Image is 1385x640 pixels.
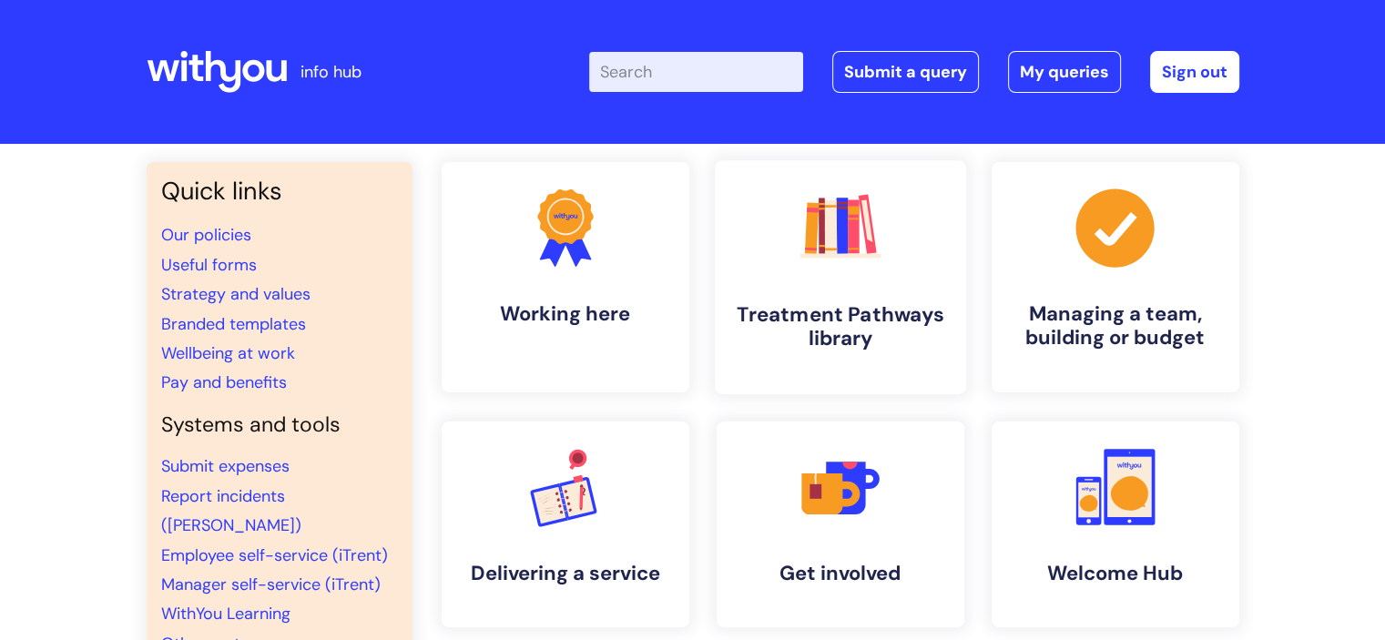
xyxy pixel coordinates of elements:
a: My queries [1008,51,1121,93]
a: Pay and benefits [161,371,287,393]
a: Delivering a service [442,422,689,627]
h3: Quick links [161,177,398,206]
div: | - [589,51,1239,93]
h4: Treatment Pathways library [729,302,952,351]
a: Submit a query [832,51,979,93]
a: WithYou Learning [161,603,290,625]
a: Our policies [161,224,251,246]
a: Employee self-service (iTrent) [161,544,388,566]
h4: Get involved [731,562,950,585]
a: Manager self-service (iTrent) [161,574,381,595]
a: Working here [442,162,689,392]
h4: Systems and tools [161,412,398,438]
a: Welcome Hub [992,422,1239,627]
a: Strategy and values [161,283,311,305]
a: Treatment Pathways library [714,160,965,394]
a: Submit expenses [161,455,290,477]
a: Sign out [1150,51,1239,93]
a: Get involved [717,422,964,627]
h4: Welcome Hub [1006,562,1225,585]
a: Managing a team, building or budget [992,162,1239,392]
h4: Managing a team, building or budget [1006,302,1225,350]
a: Report incidents ([PERSON_NAME]) [161,485,301,536]
a: Branded templates [161,313,306,335]
a: Useful forms [161,254,257,276]
p: info hub [300,57,362,86]
h4: Delivering a service [456,562,675,585]
input: Search [589,52,803,92]
a: Wellbeing at work [161,342,295,364]
h4: Working here [456,302,675,326]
